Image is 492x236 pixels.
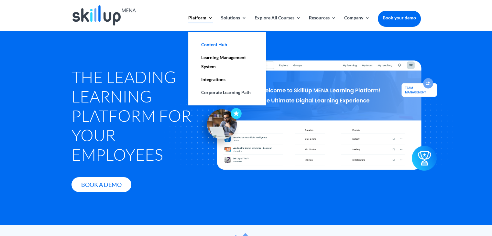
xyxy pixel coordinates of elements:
a: Learning Management System [195,51,259,73]
a: Resources [309,16,336,31]
h1: The Leading Learning Platform for Your Employees [71,67,200,167]
a: Platform [188,16,213,31]
a: Corporate Learning Path [195,86,259,99]
a: Company [344,16,370,31]
a: Book your demo [378,11,421,25]
a: Solutions [221,16,246,31]
iframe: Chat Widget [384,166,492,236]
img: Skillup Mena [72,5,136,26]
a: Content Hub [195,38,259,51]
img: icon2 - Skillup [412,151,437,176]
a: Book A Demo [71,177,131,192]
a: Integrations [195,73,259,86]
img: icon - Skillup [195,99,242,145]
a: Explore All Courses [255,16,301,31]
